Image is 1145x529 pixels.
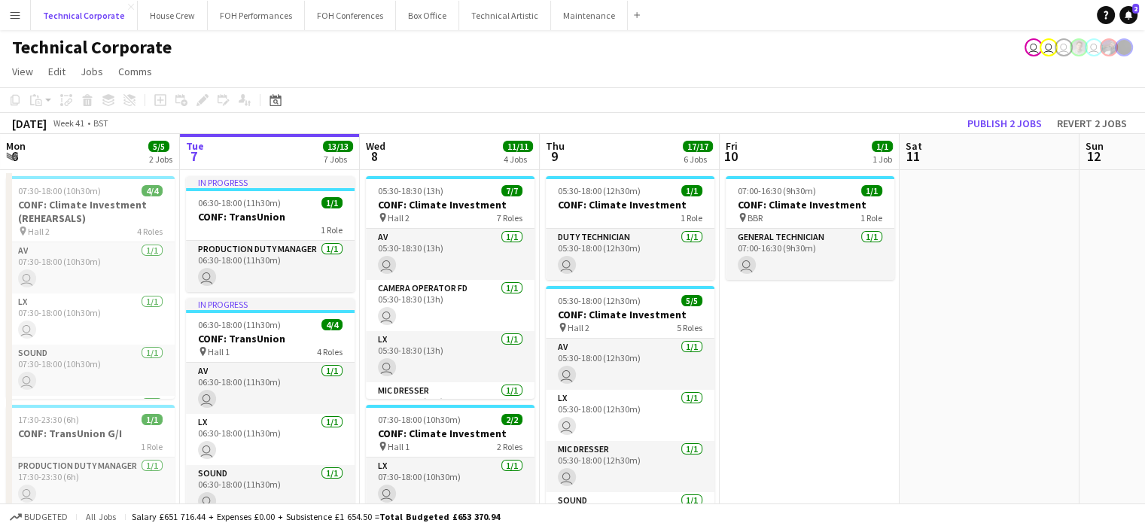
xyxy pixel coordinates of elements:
[726,198,894,211] h3: CONF: Climate Investment
[546,339,714,390] app-card-role: AV1/105:30-18:00 (12h30m)
[366,139,385,153] span: Wed
[149,154,172,165] div: 2 Jobs
[1025,38,1043,56] app-user-avatar: Vaida Pikzirne
[6,427,175,440] h3: CONF: TransUnion G/I
[6,198,175,225] h3: CONF: Climate Investment (REHEARSALS)
[317,346,343,357] span: 4 Roles
[112,62,158,81] a: Comms
[12,116,47,131] div: [DATE]
[6,458,175,509] app-card-role: Production Duty Manager1/117:30-23:30 (6h)
[31,1,138,30] button: Technical Corporate
[723,147,738,165] span: 10
[551,1,628,30] button: Maintenance
[1085,38,1103,56] app-user-avatar: Liveforce Admin
[50,117,87,129] span: Week 41
[558,295,641,306] span: 05:30-18:00 (12h30m)
[726,176,894,280] app-job-card: 07:00-16:30 (9h30m)1/1CONF: Climate Investment BBR1 RoleGeneral Technician1/107:00-16:30 (9h30m)
[186,176,355,292] app-job-card: In progress06:30-18:00 (11h30m)1/1CONF: TransUnion1 RoleProduction Duty Manager1/106:30-18:00 (11...
[83,511,119,522] span: All jobs
[324,154,352,165] div: 7 Jobs
[186,414,355,465] app-card-role: LX1/106:30-18:00 (11h30m)
[378,185,443,196] span: 05:30-18:30 (13h)
[872,141,893,152] span: 1/1
[501,185,522,196] span: 7/7
[323,141,353,152] span: 13/13
[501,414,522,425] span: 2/2
[366,382,534,433] app-card-role: Mic Dresser1/105:30-18:30 (13h)
[198,319,281,330] span: 06:30-18:00 (11h30m)
[396,1,459,30] button: Box Office
[364,147,385,165] span: 8
[6,396,175,447] app-card-role: Stage Manager1/1
[186,210,355,223] h3: CONF: TransUnion
[568,322,589,333] span: Hall 2
[546,176,714,280] app-job-card: 05:30-18:00 (12h30m)1/1CONF: Climate Investment1 RoleDuty Technician1/105:30-18:00 (12h30m)
[93,117,108,129] div: BST
[4,147,26,165] span: 6
[546,390,714,441] app-card-role: LX1/105:30-18:00 (12h30m)
[366,427,534,440] h3: CONF: Climate Investment
[321,197,343,208] span: 1/1
[186,332,355,345] h3: CONF: TransUnion
[186,363,355,414] app-card-role: AV1/106:30-18:00 (11h30m)
[132,511,500,522] div: Salary £651 716.44 + Expenses £0.00 + Subsistence £1 654.50 =
[366,280,534,331] app-card-role: Camera Operator FD1/105:30-18:30 (13h)
[366,198,534,211] h3: CONF: Climate Investment
[378,414,461,425] span: 07:30-18:00 (10h30m)
[208,1,305,30] button: FOH Performances
[738,185,816,196] span: 07:00-16:30 (9h30m)
[12,36,172,59] h1: Technical Corporate
[28,226,50,237] span: Hall 2
[546,198,714,211] h3: CONF: Climate Investment
[558,185,641,196] span: 05:30-18:00 (12h30m)
[683,141,713,152] span: 17/17
[546,308,714,321] h3: CONF: Climate Investment
[6,139,26,153] span: Mon
[1070,38,1088,56] app-user-avatar: Tom PERM Jeyes
[6,405,175,509] app-job-card: 17:30-23:30 (6h)1/1CONF: TransUnion G/I1 RoleProduction Duty Manager1/117:30-23:30 (6h)
[186,465,355,516] app-card-role: Sound1/106:30-18:00 (11h30m)
[726,229,894,280] app-card-role: General Technician1/107:00-16:30 (9h30m)
[1100,38,1118,56] app-user-avatar: Zubair PERM Dhalla
[142,185,163,196] span: 4/4
[137,226,163,237] span: 4 Roles
[504,154,532,165] div: 4 Jobs
[1086,139,1104,153] span: Sun
[6,293,175,345] app-card-role: LX1/107:30-18:00 (10h30m)
[366,176,534,399] app-job-card: 05:30-18:30 (13h)7/7CONF: Climate Investment Hall 27 RolesAV1/105:30-18:30 (13h) Camera Operator ...
[546,229,714,280] app-card-role: Duty Technician1/105:30-18:00 (12h30m)
[321,319,343,330] span: 4/4
[1083,147,1104,165] span: 12
[305,1,396,30] button: FOH Conferences
[1055,38,1073,56] app-user-avatar: Visitor Services
[12,65,33,78] span: View
[6,242,175,293] app-card-role: AV1/107:30-18:00 (10h30m)
[459,1,551,30] button: Technical Artistic
[138,1,208,30] button: House Crew
[1040,38,1058,56] app-user-avatar: Gloria Hamlyn
[186,298,355,310] div: In progress
[906,139,922,153] span: Sat
[184,147,204,165] span: 7
[726,139,738,153] span: Fri
[497,212,522,223] span: 7 Roles
[48,65,65,78] span: Edit
[388,441,410,452] span: Hall 1
[388,212,410,223] span: Hall 2
[186,298,355,521] app-job-card: In progress06:30-18:00 (11h30m)4/4CONF: TransUnion Hall 14 RolesAV1/106:30-18:00 (11h30m) LX1/106...
[8,509,70,525] button: Budgeted
[186,241,355,292] app-card-role: Production Duty Manager1/106:30-18:00 (11h30m)
[6,62,39,81] a: View
[198,197,281,208] span: 06:30-18:00 (11h30m)
[186,139,204,153] span: Tue
[142,414,163,425] span: 1/1
[903,147,922,165] span: 11
[6,345,175,396] app-card-role: Sound1/107:30-18:00 (10h30m)
[18,414,79,425] span: 17:30-23:30 (6h)
[81,65,103,78] span: Jobs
